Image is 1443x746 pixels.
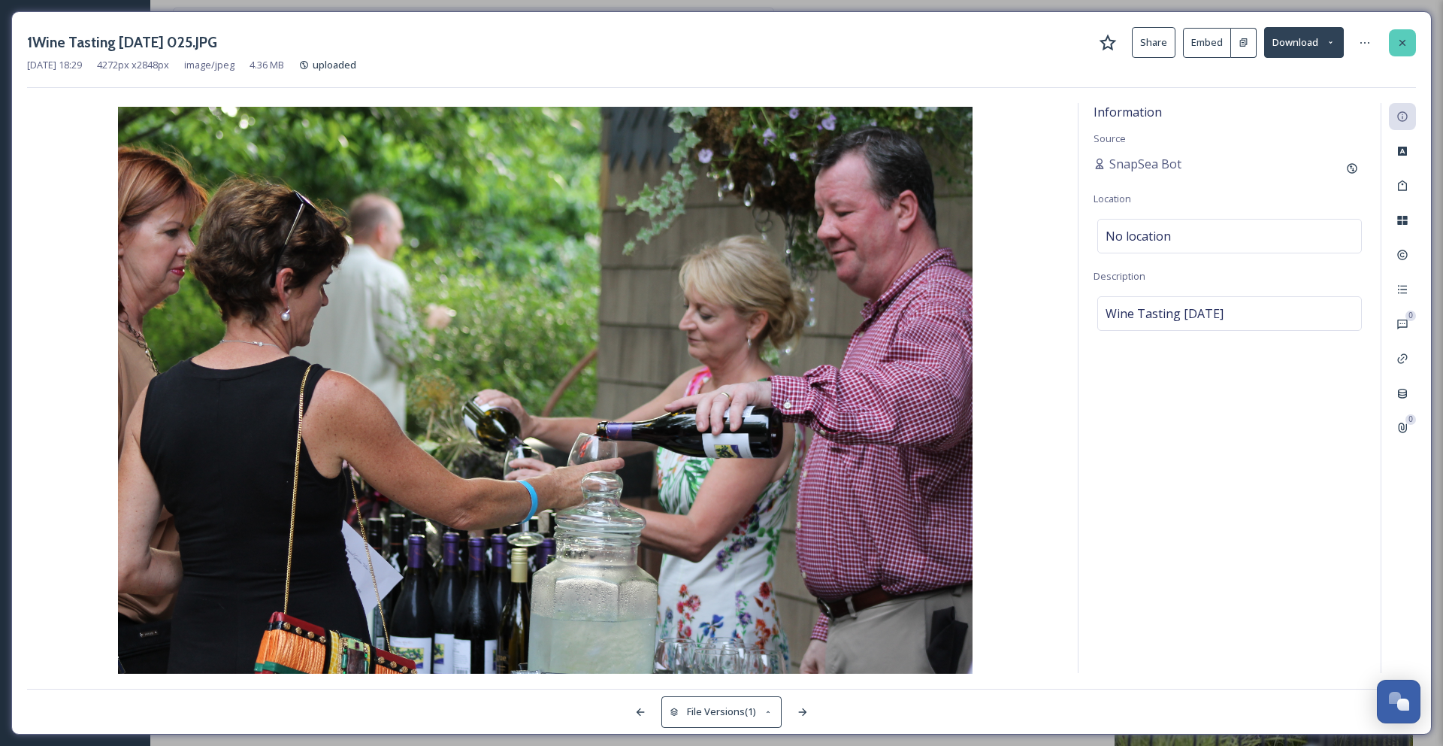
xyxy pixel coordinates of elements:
[27,58,82,72] span: [DATE] 18:29
[1106,305,1224,323] span: Wine Tasting [DATE]
[250,58,284,72] span: 4.36 MB
[661,696,782,727] button: File Versions(1)
[1264,27,1344,58] button: Download
[1094,269,1145,283] span: Description
[1109,155,1181,173] span: SnapSea Bot
[27,32,217,53] h3: 1Wine Tasting [DATE] 025.JPG
[1183,28,1231,58] button: Embed
[1405,311,1416,321] div: 0
[1094,104,1162,120] span: Information
[184,58,234,72] span: image/jpeg
[97,58,169,72] span: 4272 px x 2848 px
[313,58,356,71] span: uploaded
[1377,680,1420,723] button: Open Chat
[1106,227,1171,245] span: No location
[27,107,1063,677] img: 1jGrA8WmkQizI9AuKNedaqGDalOu1Y6eM.JPG
[1405,414,1416,425] div: 0
[1094,132,1126,145] span: Source
[1094,192,1131,205] span: Location
[1132,27,1175,58] button: Share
